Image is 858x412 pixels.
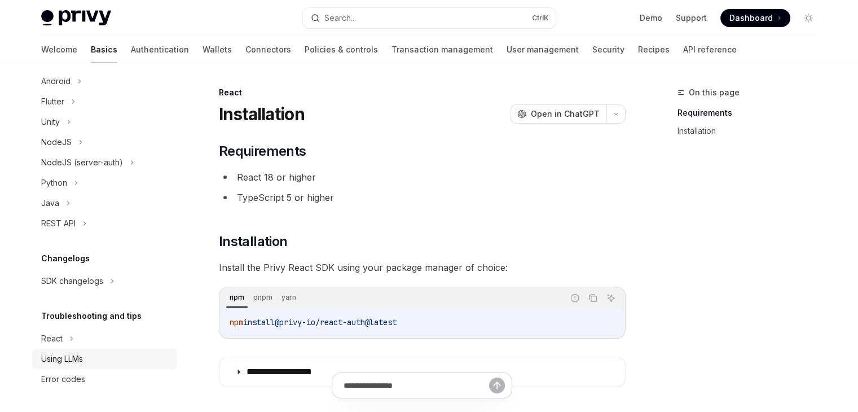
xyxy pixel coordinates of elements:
[219,142,306,160] span: Requirements
[489,378,505,393] button: Send message
[219,87,626,98] div: React
[41,309,142,323] h5: Troubleshooting and tips
[305,36,378,63] a: Policies & controls
[303,8,556,28] button: Search...CtrlK
[586,291,600,305] button: Copy the contents from the code block
[799,9,817,27] button: Toggle dark mode
[720,9,790,27] a: Dashboard
[41,217,76,230] div: REST API
[41,36,77,63] a: Welcome
[219,104,305,124] h1: Installation
[41,332,63,345] div: React
[243,317,275,327] span: install
[41,10,111,26] img: light logo
[604,291,618,305] button: Ask AI
[219,233,288,251] span: Installation
[219,260,626,275] span: Install the Privy React SDK using your package manager of choice:
[391,36,493,63] a: Transaction management
[226,291,248,304] div: npm
[510,104,606,124] button: Open in ChatGPT
[41,372,85,386] div: Error codes
[41,135,72,149] div: NodeJS
[250,291,276,304] div: pnpm
[677,104,826,122] a: Requirements
[676,12,707,24] a: Support
[41,196,59,210] div: Java
[532,14,549,23] span: Ctrl K
[245,36,291,63] a: Connectors
[278,291,300,304] div: yarn
[640,12,662,24] a: Demo
[41,176,67,190] div: Python
[531,108,600,120] span: Open in ChatGPT
[32,349,177,369] a: Using LLMs
[324,11,356,25] div: Search...
[41,115,60,129] div: Unity
[41,352,83,366] div: Using LLMs
[683,36,737,63] a: API reference
[638,36,670,63] a: Recipes
[592,36,624,63] a: Security
[131,36,189,63] a: Authentication
[230,317,243,327] span: npm
[41,252,90,265] h5: Changelogs
[275,317,397,327] span: @privy-io/react-auth@latest
[91,36,117,63] a: Basics
[219,190,626,205] li: TypeScript 5 or higher
[41,156,123,169] div: NodeJS (server-auth)
[41,274,103,288] div: SDK changelogs
[41,74,71,88] div: Android
[41,95,64,108] div: Flutter
[689,86,740,99] span: On this page
[507,36,579,63] a: User management
[203,36,232,63] a: Wallets
[729,12,773,24] span: Dashboard
[32,369,177,389] a: Error codes
[677,122,826,140] a: Installation
[567,291,582,305] button: Report incorrect code
[219,169,626,185] li: React 18 or higher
